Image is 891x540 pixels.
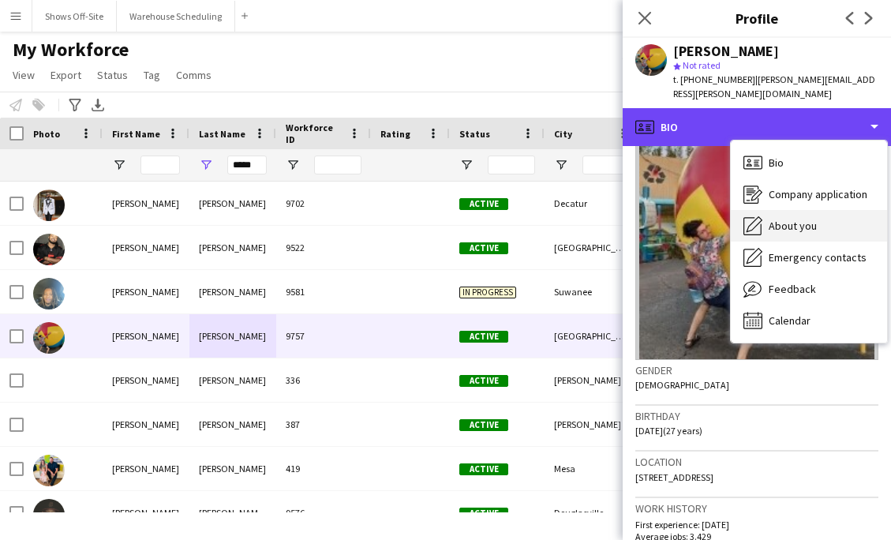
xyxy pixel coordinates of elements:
[635,123,878,360] img: Crew avatar or photo
[380,128,410,140] span: Rating
[582,156,630,174] input: City Filter Input
[88,96,107,114] app-action-btn: Export XLSX
[459,419,508,431] span: Active
[635,379,729,391] span: [DEMOGRAPHIC_DATA]
[314,156,361,174] input: Workforce ID Filter Input
[144,68,160,82] span: Tag
[103,491,189,534] div: [PERSON_NAME]
[459,331,508,343] span: Active
[459,463,508,475] span: Active
[103,270,189,313] div: [PERSON_NAME]
[103,182,189,225] div: [PERSON_NAME]
[140,156,180,174] input: First Name Filter Input
[731,242,887,273] div: Emergency contacts
[103,447,189,490] div: [PERSON_NAME]
[731,178,887,210] div: Company application
[189,447,276,490] div: [PERSON_NAME]
[459,128,490,140] span: Status
[673,44,779,58] div: [PERSON_NAME]
[103,314,189,358] div: [PERSON_NAME]
[33,189,65,221] img: Daniel Williams
[459,242,508,254] span: Active
[276,270,371,313] div: 9581
[189,491,276,534] div: [PERSON_NAME] IV
[769,187,867,201] span: Company application
[103,403,189,446] div: [PERSON_NAME]
[199,158,213,172] button: Open Filter Menu
[189,358,276,402] div: [PERSON_NAME]
[276,403,371,446] div: 387
[286,158,300,172] button: Open Filter Menu
[635,363,878,377] h3: Gender
[189,182,276,225] div: [PERSON_NAME]
[545,182,639,225] div: Decatur
[276,314,371,358] div: 9757
[227,156,267,174] input: Last Name Filter Input
[276,491,371,534] div: 9576
[459,287,516,298] span: In progress
[673,73,875,99] span: | [PERSON_NAME][EMAIL_ADDRESS][PERSON_NAME][DOMAIN_NAME]
[635,455,878,469] h3: Location
[731,273,887,305] div: Feedback
[545,358,639,402] div: [PERSON_NAME]
[112,128,160,140] span: First Name
[459,198,508,210] span: Active
[189,403,276,446] div: [PERSON_NAME]
[459,158,474,172] button: Open Filter Menu
[276,226,371,269] div: 9522
[673,73,755,85] span: t. [PHONE_NUMBER]
[731,147,887,178] div: Bio
[623,8,891,28] h3: Profile
[97,68,128,82] span: Status
[554,128,572,140] span: City
[13,68,35,82] span: View
[545,314,639,358] div: [GEOGRAPHIC_DATA]
[117,1,235,32] button: Warehouse Scheduling
[189,226,276,269] div: [PERSON_NAME]
[33,322,65,354] img: Matthew Williford
[769,250,867,264] span: Emergency contacts
[44,65,88,85] a: Export
[545,270,639,313] div: Suwanee
[33,278,65,309] img: Lennie Williams
[683,59,721,71] span: Not rated
[112,158,126,172] button: Open Filter Menu
[33,234,65,265] img: De
[545,447,639,490] div: Mesa
[769,156,784,170] span: Bio
[769,313,811,328] span: Calendar
[635,409,878,423] h3: Birthday
[176,68,212,82] span: Comms
[545,403,639,446] div: [PERSON_NAME]
[66,96,84,114] app-action-btn: Advanced filters
[199,128,245,140] span: Last Name
[769,219,817,233] span: About you
[137,65,167,85] a: Tag
[6,65,41,85] a: View
[635,471,713,483] span: [STREET_ADDRESS]
[13,38,129,62] span: My Workforce
[33,128,60,140] span: Photo
[545,491,639,534] div: Douglasville
[635,501,878,516] h3: Work history
[189,270,276,313] div: [PERSON_NAME]
[170,65,218,85] a: Comms
[769,282,816,296] span: Feedback
[286,122,343,145] span: Workforce ID
[554,158,568,172] button: Open Filter Menu
[276,182,371,225] div: 9702
[459,508,508,519] span: Active
[488,156,535,174] input: Status Filter Input
[731,305,887,336] div: Calendar
[189,314,276,358] div: [PERSON_NAME]
[635,519,878,531] p: First experience: [DATE]
[276,358,371,402] div: 336
[103,226,189,269] div: [PERSON_NAME]
[545,226,639,269] div: [GEOGRAPHIC_DATA]
[33,499,65,531] img: Sylvester Williams IV
[103,358,189,402] div: [PERSON_NAME]
[276,447,371,490] div: 419
[51,68,81,82] span: Export
[635,425,702,437] span: [DATE] (27 years)
[623,108,891,146] div: Bio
